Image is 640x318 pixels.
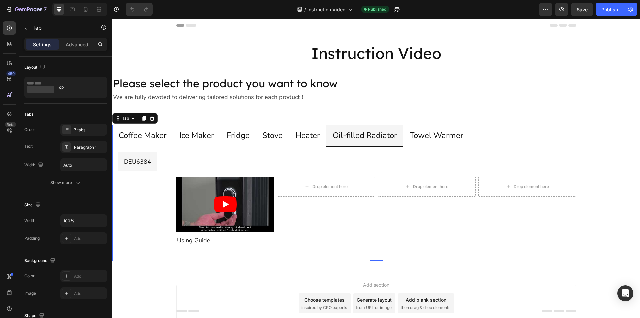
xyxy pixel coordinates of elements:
[220,110,285,124] p: Oil-filled Radiator
[577,7,588,12] span: Save
[183,110,208,124] p: Heater
[297,110,351,124] p: Towel Warmer
[293,278,334,285] div: Add blank section
[24,290,36,296] div: Image
[74,291,105,297] div: Add...
[248,263,280,270] span: Add section
[44,5,47,13] p: 7
[617,285,633,301] div: Open Intercom Messenger
[24,127,35,133] div: Order
[24,256,57,265] div: Background
[3,3,50,16] button: 7
[50,179,81,186] div: Show more
[8,97,18,103] div: Tab
[307,6,345,13] span: Instruction Video
[192,278,232,285] div: Choose templates
[114,110,137,124] p: Fridge
[74,144,105,150] div: Paragraph 1
[301,165,336,171] div: Drop element here
[244,278,279,285] div: Generate layout
[24,177,107,189] button: Show more
[5,122,16,127] div: Beta
[601,6,618,13] div: Publish
[61,215,107,227] input: Auto
[24,111,33,117] div: Tabs
[61,159,107,171] input: Auto
[33,41,52,48] p: Settings
[200,165,235,171] div: Drop element here
[24,201,42,210] div: Size
[74,236,105,242] div: Add...
[24,161,45,170] div: Width
[24,235,40,241] div: Padding
[150,110,170,124] p: Stove
[24,218,35,224] div: Width
[6,71,16,76] div: 450
[74,127,105,133] div: 7 tabs
[304,6,306,13] span: /
[24,143,33,149] div: Text
[368,6,386,12] span: Published
[12,137,39,148] p: DEU6384
[65,218,98,226] a: Using Guide
[401,165,437,171] div: Drop element here
[112,19,640,318] iframe: Design area
[74,273,105,279] div: Add...
[24,63,47,72] div: Layout
[32,24,89,32] p: Tab
[126,3,153,16] div: Undo/Redo
[24,273,35,279] div: Color
[102,178,124,194] button: Play
[57,80,97,95] div: Top
[571,3,593,16] button: Save
[596,3,624,16] button: Publish
[66,41,88,48] p: Advanced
